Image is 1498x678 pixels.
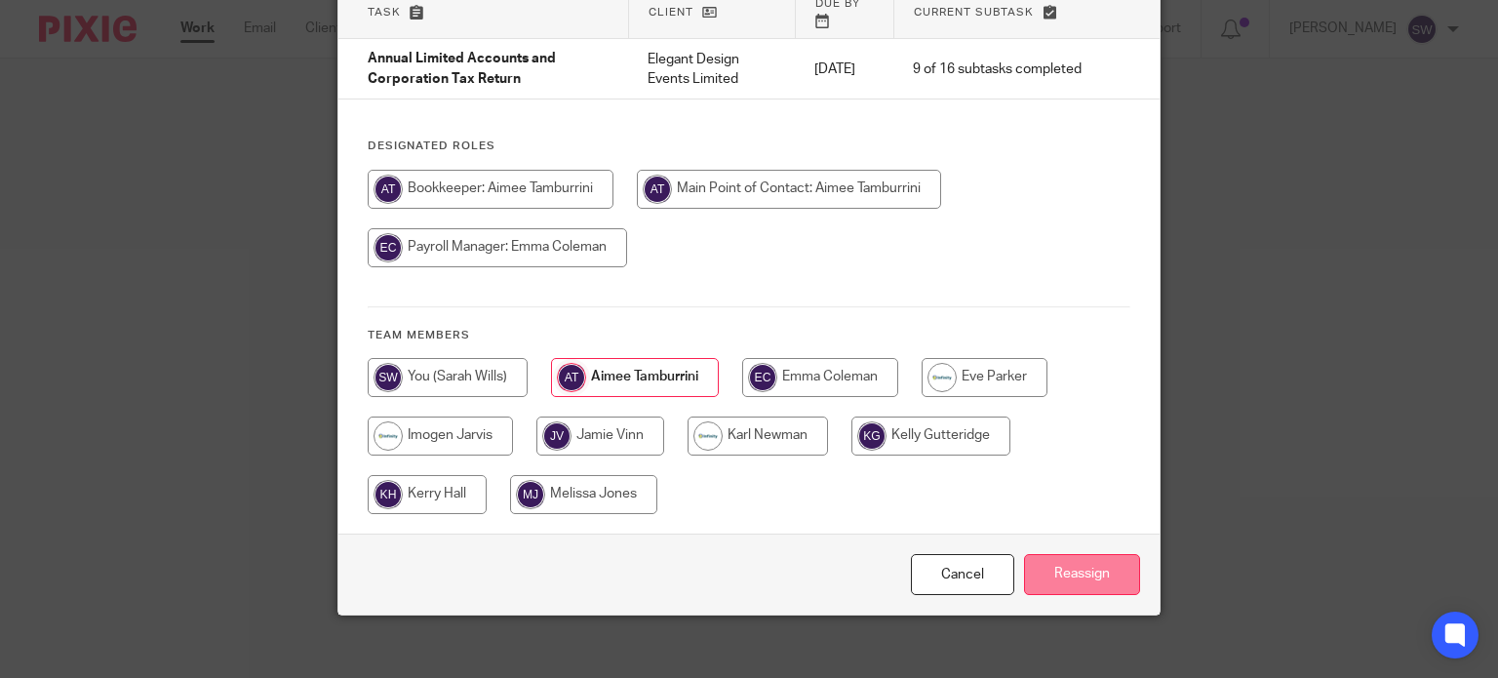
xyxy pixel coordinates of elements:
p: [DATE] [814,60,874,79]
input: Reassign [1024,554,1140,596]
h4: Team members [368,328,1131,343]
span: Task [368,7,401,18]
h4: Designated Roles [368,139,1131,154]
span: Current subtask [914,7,1034,18]
td: 9 of 16 subtasks completed [893,39,1101,100]
span: Client [649,7,693,18]
a: Close this dialog window [911,554,1014,596]
span: Annual Limited Accounts and Corporation Tax Return [368,53,556,87]
p: Elegant Design Events Limited [648,50,775,90]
